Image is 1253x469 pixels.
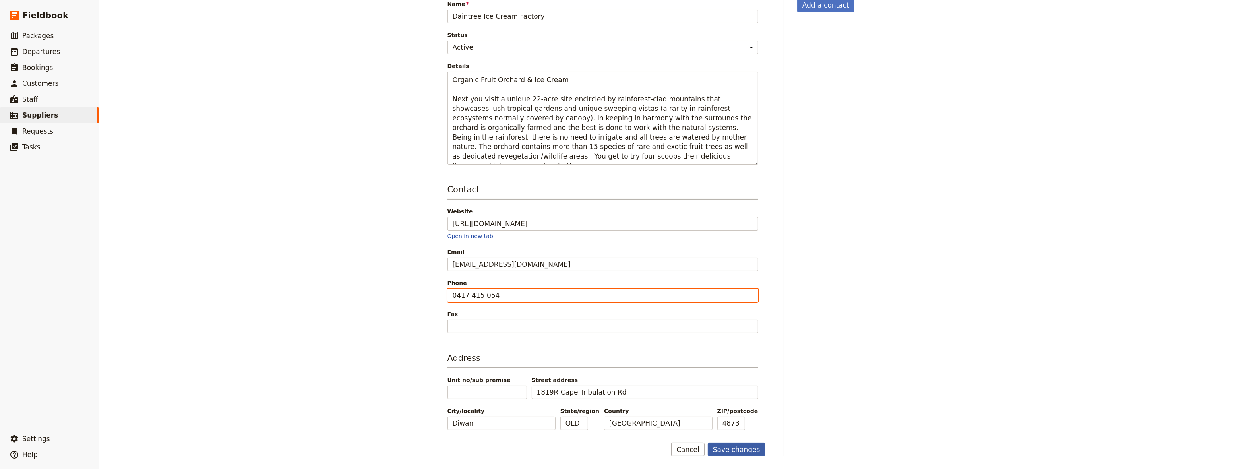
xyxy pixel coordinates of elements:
h3: Address [447,352,758,368]
span: Help [22,451,38,459]
input: ZIP/postcode [717,417,745,430]
span: Departures [22,48,60,56]
span: Settings [22,435,50,443]
input: Fax [447,320,758,333]
button: Cancel [671,443,705,456]
textarea: Details [447,72,758,165]
a: Open in new tab [447,233,493,239]
input: City/locality [447,417,556,430]
span: Status [447,31,758,39]
span: Suppliers [22,111,58,119]
span: Staff [22,95,38,103]
input: Email [447,258,758,271]
span: Fieldbook [22,10,68,21]
span: City/locality [447,407,556,415]
span: State/region [560,407,599,415]
input: State/region [560,417,588,430]
span: Fax [447,310,758,318]
span: Street address [532,376,758,384]
input: Country [604,417,712,430]
span: Tasks [22,143,41,151]
select: Status [447,41,758,54]
span: Email [447,248,758,256]
h3: Contact [447,184,758,200]
button: Save changes [708,443,765,456]
input: Street address [532,386,758,399]
span: Requests [22,127,53,135]
span: Unit no/sub premise [447,376,527,384]
div: Website [447,207,758,215]
span: Bookings [22,64,53,72]
input: Website [447,217,758,231]
span: Customers [22,79,58,87]
span: Country [604,407,712,415]
span: Details [447,62,758,70]
span: Phone [447,279,758,287]
input: Name [447,10,758,23]
input: Unit no/sub premise [447,386,527,399]
input: Phone [447,289,758,302]
span: Packages [22,32,54,40]
span: ZIP/postcode [717,407,758,415]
